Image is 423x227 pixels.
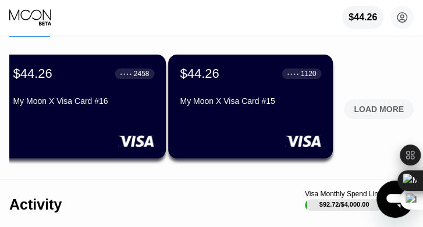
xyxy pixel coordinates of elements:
div: $44.26● ● ● ●1120My Moon X Visa Card #15 [168,55,333,158]
div: $44.26 [349,12,377,23]
iframe: Button to launch messaging window [376,181,414,218]
div: My Moon X Visa Card #16 [13,96,154,106]
div: LOAD MORE [335,95,422,119]
div: Visa Monthly Spend Limit$92.72/$4,000.00 [305,190,383,211]
div: $44.26 [342,6,383,29]
div: $44.26 [180,66,219,81]
div: $44.26● ● ● ●2458My Moon X Visa Card #16 [1,55,166,158]
div: ● ● ● ● [120,72,131,75]
div: ● ● ● ● [287,72,298,75]
div: 2458 [133,70,149,78]
div: Visa Monthly Spend Limit [305,190,383,198]
div: $92.72 / $4,000.00 [319,201,369,208]
div: LOAD MORE [354,104,404,114]
div: $44.26 [13,66,52,81]
div: My Moon X Visa Card #15 [180,96,321,106]
div: 1120 [300,70,316,78]
div: Activity [9,196,62,213]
